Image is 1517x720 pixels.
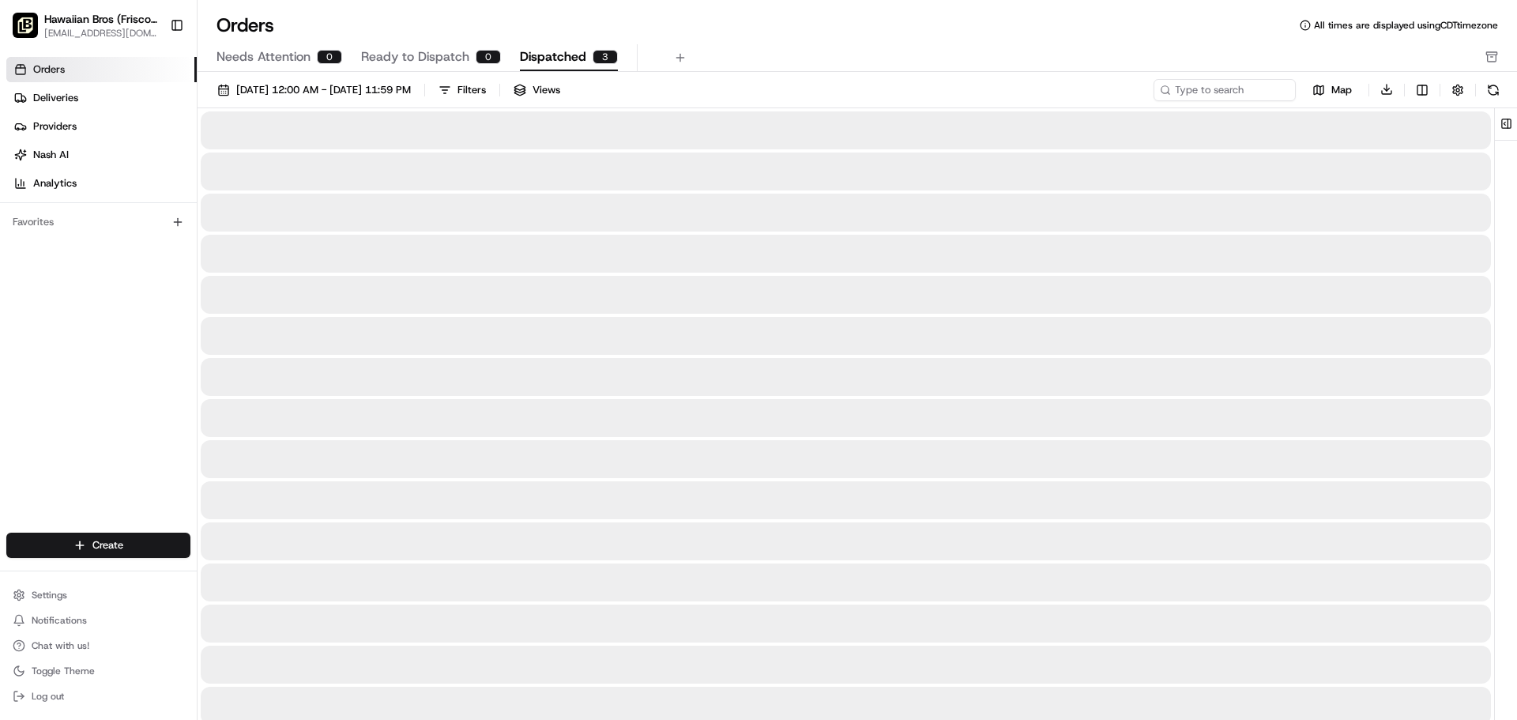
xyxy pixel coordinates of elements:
a: Providers [6,114,197,139]
button: Log out [6,685,190,707]
div: Filters [457,83,486,97]
span: Orders [33,62,65,77]
button: Start new chat [269,156,288,175]
a: Powered byPylon [111,267,191,280]
span: Providers [33,119,77,134]
div: 3 [593,50,618,64]
button: Map [1302,81,1362,100]
span: Nash AI [33,148,69,162]
span: Settings [32,589,67,601]
span: Chat with us! [32,639,89,652]
span: API Documentation [149,229,254,245]
p: Welcome 👋 [16,63,288,89]
div: 💻 [134,231,146,243]
div: Start new chat [54,151,259,167]
div: We're available if you need us! [54,167,200,179]
a: 💻API Documentation [127,223,260,251]
span: Log out [32,690,64,703]
button: Hawaiian Bros (Frisco [GEOGRAPHIC_DATA] Pkwy) [44,11,157,27]
a: Nash AI [6,142,197,168]
div: 📗 [16,231,28,243]
button: [EMAIL_ADDRESS][DOMAIN_NAME] [44,27,157,40]
span: Ready to Dispatch [361,47,469,66]
h1: Orders [216,13,274,38]
a: Analytics [6,171,197,196]
span: All times are displayed using CDT timezone [1314,19,1498,32]
span: Needs Attention [216,47,311,66]
div: 0 [476,50,501,64]
span: [DATE] 12:00 AM - [DATE] 11:59 PM [236,83,411,97]
button: Hawaiian Bros (Frisco TX_Dallas Pkwy)Hawaiian Bros (Frisco [GEOGRAPHIC_DATA] Pkwy)[EMAIL_ADDRESS]... [6,6,164,44]
button: Toggle Theme [6,660,190,682]
a: 📗Knowledge Base [9,223,127,251]
span: Views [533,83,560,97]
button: Create [6,533,190,558]
div: 0 [317,50,342,64]
button: Filters [431,79,493,101]
span: Create [92,538,123,552]
span: Pylon [157,268,191,280]
input: Type to search [1154,79,1296,101]
span: Analytics [33,176,77,190]
img: Hawaiian Bros (Frisco TX_Dallas Pkwy) [13,13,38,38]
a: Deliveries [6,85,197,111]
a: Orders [6,57,197,82]
div: Favorites [6,209,190,235]
span: Dispatched [520,47,586,66]
span: Map [1331,83,1352,97]
span: Deliveries [33,91,78,105]
span: Notifications [32,614,87,627]
button: [DATE] 12:00 AM - [DATE] 11:59 PM [210,79,418,101]
button: Views [506,79,567,101]
button: Notifications [6,609,190,631]
button: Refresh [1482,79,1504,101]
span: Knowledge Base [32,229,121,245]
button: Settings [6,584,190,606]
input: Clear [41,102,261,119]
img: 1736555255976-a54dd68f-1ca7-489b-9aae-adbdc363a1c4 [16,151,44,179]
img: Nash [16,16,47,47]
button: Chat with us! [6,635,190,657]
span: Toggle Theme [32,665,95,677]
